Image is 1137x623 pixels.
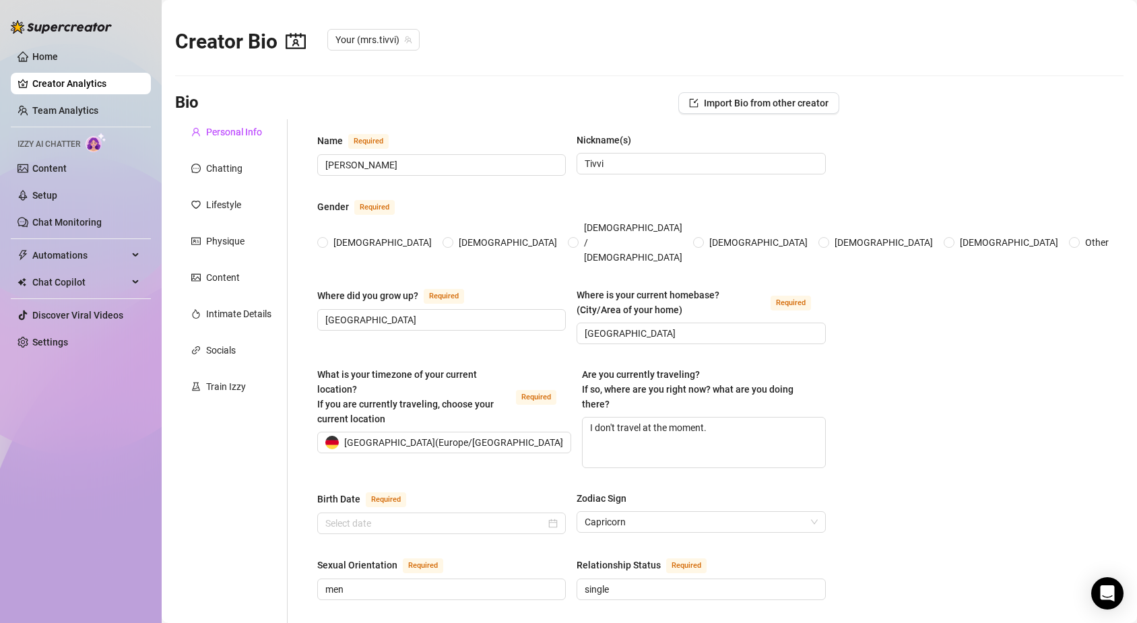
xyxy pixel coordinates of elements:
span: import [689,98,699,108]
a: Home [32,51,58,62]
span: Required [348,134,389,149]
h3: Bio [175,92,199,114]
span: idcard [191,236,201,246]
span: message [191,164,201,173]
input: Where is your current homebase? (City/Area of your home) [585,326,814,341]
span: team [404,36,412,44]
span: Required [666,558,707,573]
span: Chat Copilot [32,271,128,293]
label: Name [317,133,403,149]
span: Your (mrs.tivvi) [335,30,412,50]
div: Physique [206,234,245,249]
span: Required [366,492,406,507]
div: Open Intercom Messenger [1091,577,1124,610]
input: Relationship Status [585,582,814,597]
span: Required [424,289,464,304]
div: Chatting [206,161,242,176]
span: fire [191,309,201,319]
label: Nickname(s) [577,133,641,147]
input: Birth Date [325,516,546,531]
div: Nickname(s) [577,133,631,147]
a: Setup [32,190,57,201]
div: Personal Info [206,125,262,139]
label: Relationship Status [577,557,721,573]
span: experiment [191,382,201,391]
div: Where is your current homebase? (City/Area of your home) [577,288,765,317]
span: link [191,346,201,355]
div: Socials [206,343,236,358]
span: Izzy AI Chatter [18,138,80,151]
div: Gender [317,199,349,214]
span: Are you currently traveling? If so, where are you right now? what are you doing there? [582,369,793,409]
div: Birth Date [317,492,360,506]
span: [DEMOGRAPHIC_DATA] [704,235,813,250]
span: [GEOGRAPHIC_DATA] ( Europe/[GEOGRAPHIC_DATA] ) [344,432,566,453]
span: [DEMOGRAPHIC_DATA] [954,235,1064,250]
img: Chat Copilot [18,277,26,287]
label: Where is your current homebase? (City/Area of your home) [577,288,825,317]
span: Capricorn [585,512,817,532]
a: Chat Monitoring [32,217,102,228]
a: Settings [32,337,68,348]
span: Automations [32,244,128,266]
div: Sexual Orientation [317,558,397,572]
span: picture [191,273,201,282]
input: Sexual Orientation [325,582,555,597]
div: Relationship Status [577,558,661,572]
label: Zodiac Sign [577,491,636,506]
img: de [325,436,339,449]
a: Content [32,163,67,174]
span: Required [516,390,556,405]
span: Import Bio from other creator [704,98,829,108]
a: Discover Viral Videos [32,310,123,321]
span: [DEMOGRAPHIC_DATA] [453,235,562,250]
span: Required [403,558,443,573]
span: What is your timezone of your current location? If you are currently traveling, choose your curre... [317,369,494,424]
a: Team Analytics [32,105,98,116]
h2: Creator Bio [175,29,306,55]
label: Gender [317,199,410,215]
div: Content [206,270,240,285]
input: Nickname(s) [585,156,814,171]
img: logo-BBDzfeDw.svg [11,20,112,34]
textarea: I don't travel at the moment. [583,418,824,467]
label: Sexual Orientation [317,557,458,573]
div: Train Izzy [206,379,246,394]
button: Import Bio from other creator [678,92,839,114]
span: [DEMOGRAPHIC_DATA] [328,235,437,250]
input: Name [325,158,555,172]
input: Where did you grow up? [325,313,555,327]
span: user [191,127,201,137]
span: thunderbolt [18,250,28,261]
div: Where did you grow up? [317,288,418,303]
div: Name [317,133,343,148]
span: Other [1080,235,1114,250]
a: Creator Analytics [32,73,140,94]
div: Zodiac Sign [577,491,626,506]
span: [DEMOGRAPHIC_DATA] [829,235,938,250]
span: contacts [286,31,306,51]
label: Birth Date [317,491,421,507]
div: Lifestyle [206,197,241,212]
span: Required [771,296,811,310]
span: Required [354,200,395,215]
div: Intimate Details [206,306,271,321]
img: AI Chatter [86,133,106,152]
span: [DEMOGRAPHIC_DATA] / [DEMOGRAPHIC_DATA] [579,220,688,265]
label: Where did you grow up? [317,288,479,304]
span: heart [191,200,201,209]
